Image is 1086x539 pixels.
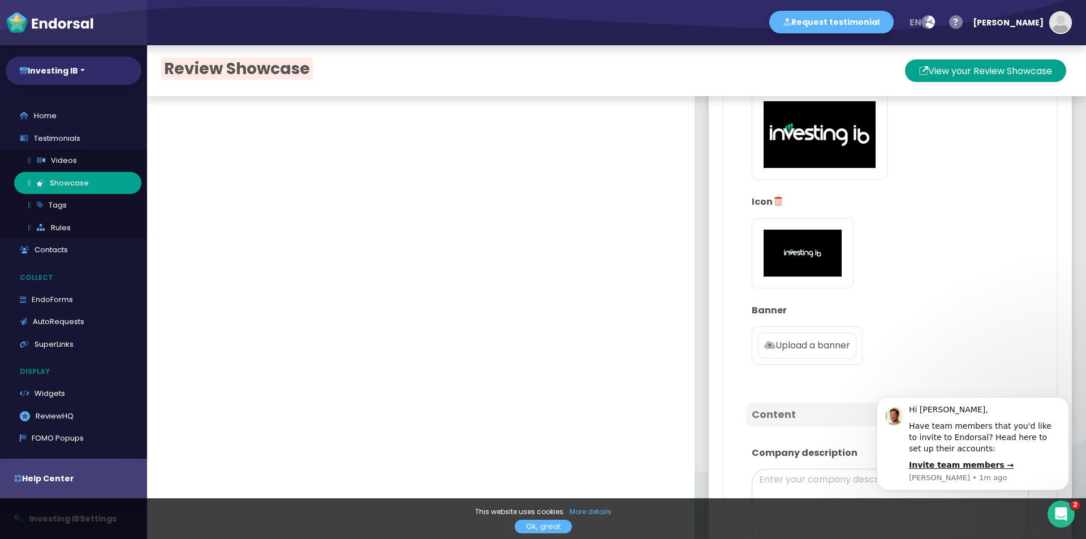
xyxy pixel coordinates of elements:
button: [PERSON_NAME] [967,6,1072,40]
span: 2 [1071,501,1080,510]
div: [PERSON_NAME] [973,6,1044,40]
p: Icon [752,195,1029,209]
img: 1759324968974-investingIB%20top.png [764,230,842,277]
a: Tags [14,194,141,217]
a: Testimonials [6,127,141,150]
a: Widgets [6,382,141,405]
img: default-avatar.jpg [1050,12,1071,33]
p: Company description [752,446,1029,460]
a: Contacts [6,239,141,261]
button: Investing IB [6,57,141,85]
span: en [910,16,921,29]
iframe: Intercom live chat [1048,501,1075,528]
button: View your Review Showcase [905,59,1066,82]
a: AutoRequests [6,311,141,333]
button: en [902,11,942,34]
a: ReviewHQ [6,405,141,428]
a: SuperLinks [6,333,141,356]
button: Request testimonial [769,11,894,33]
a: Showcase [14,172,141,195]
p: Collect [6,267,147,288]
span: This website uses cookies. [475,507,565,516]
a: EndoForms [6,288,141,311]
span: Review Showcase [161,58,313,80]
a: More details [570,507,611,518]
p: Display [6,361,147,382]
a: FOMO Popups [6,427,141,450]
a: Videos [14,149,141,172]
img: 1759324965439-investingIB.png [764,101,876,169]
p: Banner [752,304,1029,317]
iframe: Intercom notifications message [860,387,1086,497]
a: Rules [14,217,141,239]
p: Upload a banner [764,339,850,352]
img: endorsal-logo-white@2x.png [6,11,94,34]
a: Home [6,105,141,127]
a: Ok, great [515,520,572,533]
h4: Content [752,408,1029,421]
